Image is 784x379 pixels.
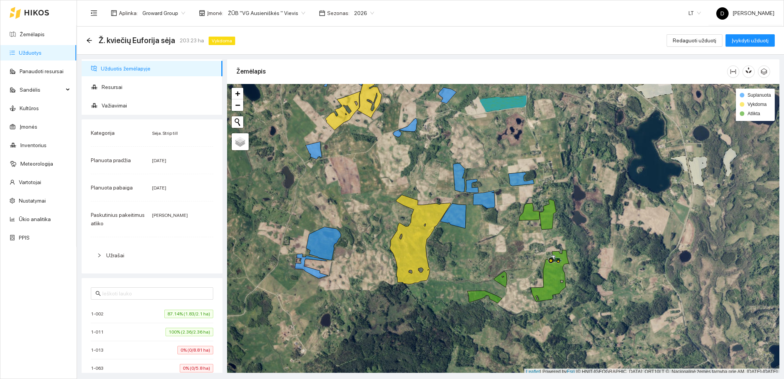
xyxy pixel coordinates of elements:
a: Ūkio analitika [19,216,51,222]
div: | Powered by © HNIT-[GEOGRAPHIC_DATA]; ORT10LT ©, Nacionalinė žemės tarnyba prie AM, [DATE]-[DATE] [524,369,779,375]
button: Initiate a new search [232,116,243,128]
a: Inventorius [20,142,47,148]
span: 0% (0/8.81 ha) [177,346,213,354]
span: + [235,89,240,98]
span: Planuota pradžia [91,157,131,163]
span: Aplinka : [119,9,138,17]
span: 203.23 ha [180,36,204,45]
span: Vykdoma [747,102,767,107]
a: Įmonės [20,124,37,130]
span: column-width [727,69,739,75]
span: shop [199,10,205,16]
a: Panaudoti resursai [20,68,64,74]
div: Žemėlapis [236,60,727,82]
span: 0% (0/5.8 ha) [180,364,213,372]
span: Užrašai [106,252,124,258]
a: Zoom out [232,99,243,111]
span: − [235,100,240,110]
span: Suplanuota [747,92,771,98]
button: Įvykdyti užduotį [725,34,775,47]
a: Vartotojai [19,179,41,185]
button: column-width [727,65,739,78]
a: Layers [232,133,249,150]
span: 87.14% (1.83/2.1 ha) [164,310,213,318]
div: Užrašai [91,247,213,264]
span: 100% (2.36/2.36 ha) [165,328,213,336]
span: Sandėlis [20,82,64,97]
span: | [576,369,577,374]
span: Groward Group [142,7,185,19]
span: 2026 [354,7,374,19]
span: Važiavimai [102,98,216,113]
span: LT [689,7,701,19]
span: Atlikta [747,111,760,116]
span: right [97,253,102,258]
span: 1-063 [91,364,107,372]
span: Užduotis žemėlapyje [101,61,216,76]
span: layout [111,10,117,16]
a: PPIS [19,235,30,241]
a: Žemėlapis [20,31,45,37]
input: Ieškoti lauko [102,289,209,298]
button: menu-fold [86,5,102,21]
button: Redaguoti užduotį [667,34,722,47]
span: Vykdoma [209,37,235,45]
span: search [95,291,101,296]
span: Įvykdyti užduotį [732,36,769,45]
span: arrow-left [86,37,92,44]
span: Planuota pabaiga [91,184,133,191]
span: Resursai [102,79,216,95]
span: menu-fold [90,10,97,17]
a: Leaflet [526,369,540,374]
a: Kultūros [20,105,39,111]
span: Kategorija [91,130,115,136]
span: Sėja. Strip till [152,131,178,136]
span: ŽŪB "VG Ausieniškės " Vievis [228,7,305,19]
span: Įmonė : [207,9,223,17]
div: Atgal [86,37,92,44]
span: 1-011 [91,328,107,336]
span: Sezonas : [327,9,349,17]
a: Zoom in [232,88,243,99]
a: Redaguoti užduotį [667,37,722,44]
span: 1-002 [91,310,107,318]
span: calendar [319,10,325,16]
span: D [720,7,724,20]
a: Nustatymai [19,198,46,204]
span: 1-013 [91,346,107,354]
a: Meteorologija [20,161,53,167]
span: Paskutinius pakeitimus atliko [91,212,145,226]
span: [PERSON_NAME] [152,213,188,218]
a: Užduotys [19,50,42,56]
a: Esri [567,369,575,374]
span: Ž. kviečių Euforija sėja [99,34,175,47]
span: [DATE] [152,158,166,163]
span: [PERSON_NAME] [716,10,774,16]
span: Redaguoti užduotį [673,36,716,45]
span: [DATE] [152,185,166,191]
